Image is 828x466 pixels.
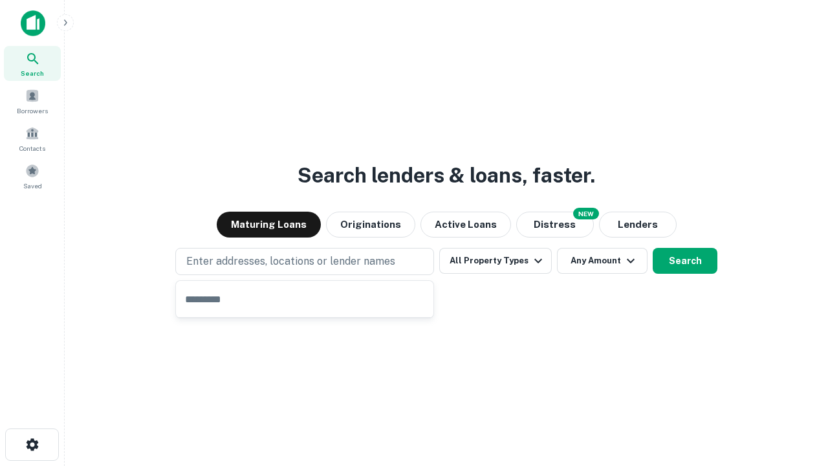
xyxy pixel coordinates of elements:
img: capitalize-icon.png [21,10,45,36]
button: Search [653,248,717,274]
button: Lenders [599,212,677,238]
div: NEW [573,208,599,219]
button: Active Loans [420,212,511,238]
button: Any Amount [557,248,648,274]
span: Saved [23,181,42,191]
p: Enter addresses, locations or lender names [186,254,395,269]
button: Maturing Loans [217,212,321,238]
button: Originations [326,212,415,238]
span: Contacts [19,143,45,153]
a: Saved [4,159,61,194]
button: All Property Types [439,248,552,274]
button: Enter addresses, locations or lender names [175,248,434,275]
h3: Search lenders & loans, faster. [298,160,595,191]
a: Borrowers [4,83,61,118]
a: Search [4,46,61,81]
iframe: Chat Widget [763,362,828,425]
span: Borrowers [17,105,48,116]
a: Contacts [4,121,61,156]
button: Search distressed loans with lien and other non-mortgage details. [516,212,594,238]
span: Search [21,68,44,78]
